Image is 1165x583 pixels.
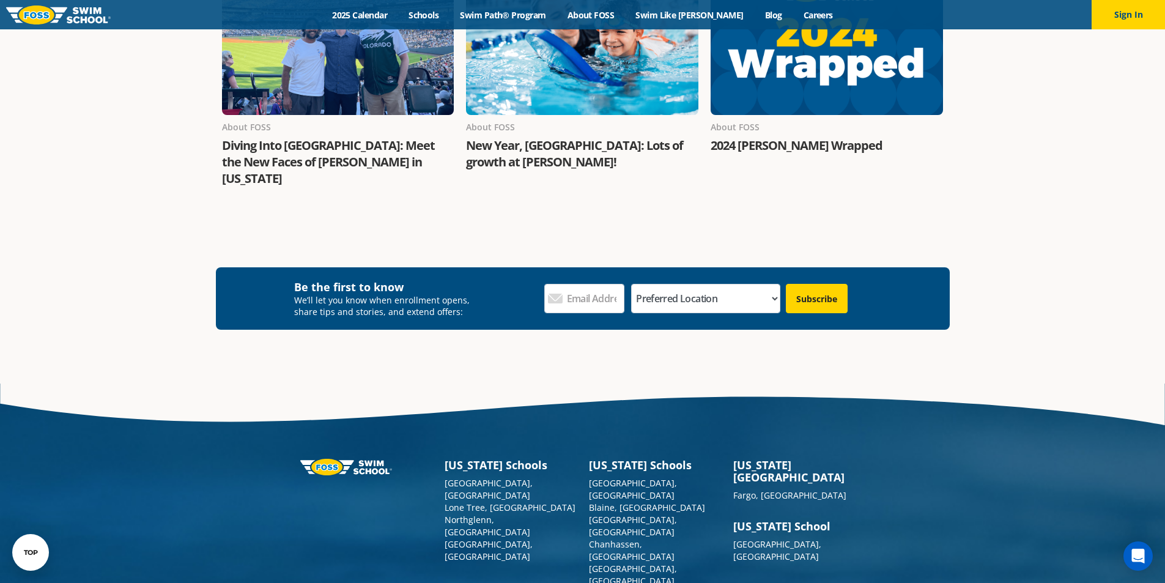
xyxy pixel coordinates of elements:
h4: Be the first to know [294,280,478,294]
img: FOSS Swim School Logo [6,6,111,24]
a: [GEOGRAPHIC_DATA], [GEOGRAPHIC_DATA] [589,477,677,501]
a: Blaine, [GEOGRAPHIC_DATA] [589,502,705,513]
a: Diving Into [GEOGRAPHIC_DATA]: Meet the New Faces of [PERSON_NAME] in [US_STATE] [222,137,435,187]
a: Schools [398,9,449,21]
div: TOP [24,549,38,557]
a: [GEOGRAPHIC_DATA], [GEOGRAPHIC_DATA] [445,477,533,501]
a: Blog [754,9,793,21]
div: About FOSS [222,120,454,135]
div: About FOSS [466,120,698,135]
a: Fargo, [GEOGRAPHIC_DATA] [733,489,846,501]
img: Foss-logo-horizontal-white.svg [300,459,392,475]
h3: [US_STATE] School [733,520,865,532]
a: Swim Like [PERSON_NAME] [625,9,755,21]
a: Lone Tree, [GEOGRAPHIC_DATA] [445,502,575,513]
a: Chanhassen, [GEOGRAPHIC_DATA] [589,538,675,562]
h3: [US_STATE] Schools [445,459,577,471]
h3: [US_STATE][GEOGRAPHIC_DATA] [733,459,865,483]
h3: [US_STATE] Schools [589,459,721,471]
a: 2025 Calendar [322,9,398,21]
a: [GEOGRAPHIC_DATA], [GEOGRAPHIC_DATA] [733,538,821,562]
div: Open Intercom Messenger [1123,541,1153,571]
div: About FOSS [711,120,943,135]
a: Swim Path® Program [449,9,557,21]
a: Careers [793,9,843,21]
a: New Year, [GEOGRAPHIC_DATA]: Lots of growth at [PERSON_NAME]! [466,137,683,170]
a: [GEOGRAPHIC_DATA], [GEOGRAPHIC_DATA] [589,514,677,538]
p: We’ll let you know when enrollment opens, share tips and stories, and extend offers: [294,294,478,317]
input: Subscribe [786,284,848,313]
input: Email Address [544,284,624,313]
a: Northglenn, [GEOGRAPHIC_DATA] [445,514,530,538]
a: [GEOGRAPHIC_DATA], [GEOGRAPHIC_DATA] [445,538,533,562]
a: About FOSS [557,9,625,21]
a: 2024 [PERSON_NAME] Wrapped [711,137,882,154]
